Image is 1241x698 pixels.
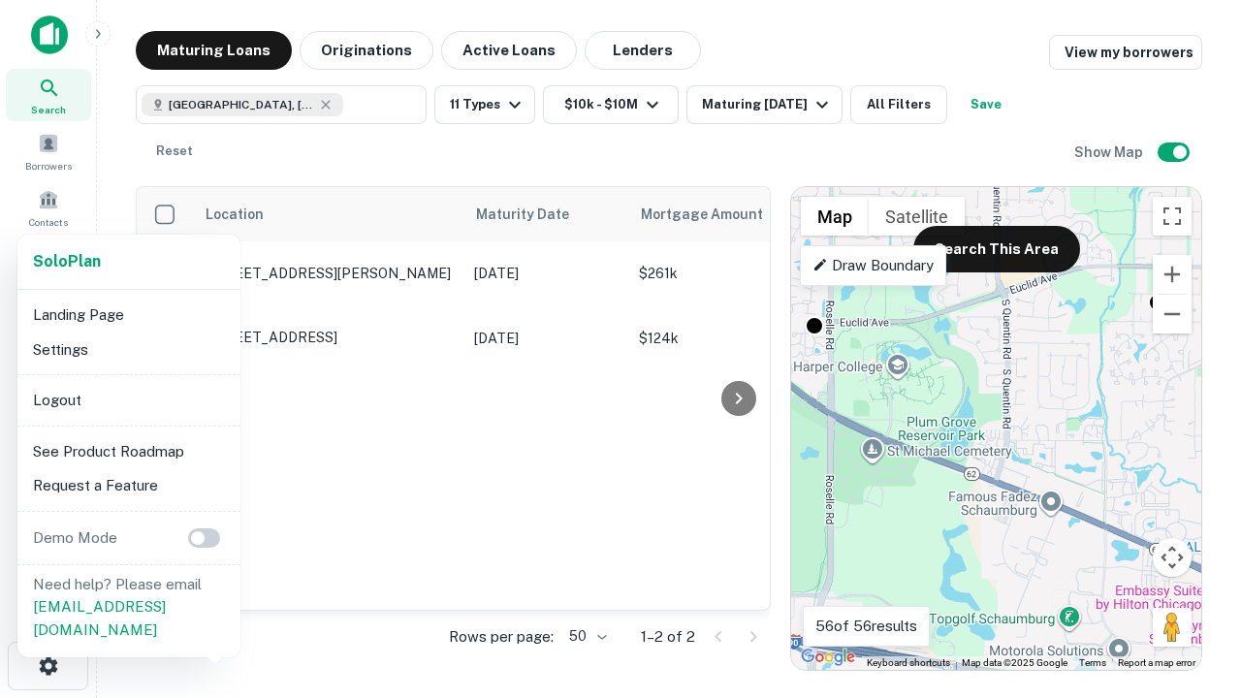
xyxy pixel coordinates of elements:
[25,434,233,469] li: See Product Roadmap
[33,250,101,273] a: SoloPlan
[33,573,225,642] p: Need help? Please email
[25,333,233,367] li: Settings
[33,598,166,638] a: [EMAIL_ADDRESS][DOMAIN_NAME]
[25,468,233,503] li: Request a Feature
[25,298,233,333] li: Landing Page
[25,383,233,418] li: Logout
[25,526,125,550] p: Demo Mode
[33,252,101,270] strong: Solo Plan
[1144,481,1241,574] iframe: Chat Widget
